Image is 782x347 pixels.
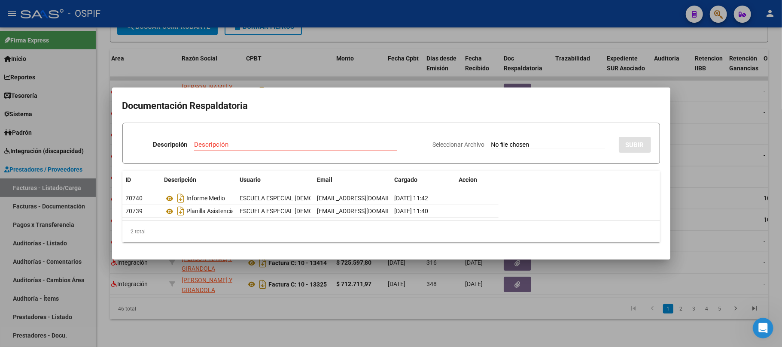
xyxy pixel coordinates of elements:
datatable-header-cell: Descripción [161,171,237,189]
span: 70739 [126,208,143,214]
datatable-header-cell: Email [314,171,391,189]
span: Descripción [164,176,197,183]
span: [EMAIL_ADDRESS][DOMAIN_NAME] [317,208,413,214]
button: SUBIR [619,137,651,153]
span: ESCUELA ESPECIAL [DEMOGRAPHIC_DATA] [240,208,358,214]
span: SUBIR [626,141,644,149]
span: Cargado [395,176,418,183]
span: [DATE] 11:40 [395,208,429,214]
span: Accion [459,176,478,183]
span: Email [317,176,333,183]
span: Seleccionar Archivo [433,141,485,148]
p: Descripción [153,140,187,150]
span: [EMAIL_ADDRESS][DOMAIN_NAME] [317,195,413,202]
datatable-header-cell: Accion [456,171,499,189]
div: Informe Medio [164,191,233,205]
i: Descargar documento [176,204,187,218]
iframe: Intercom live chat [753,318,773,338]
h2: Documentación Respaldatoria [122,98,660,114]
i: Descargar documento [176,191,187,205]
div: Planilla Asistencia [164,204,233,218]
span: 70740 [126,195,143,202]
span: Usuario [240,176,261,183]
span: [DATE] 11:42 [395,195,429,202]
datatable-header-cell: ID [122,171,161,189]
span: ID [126,176,131,183]
span: ESCUELA ESPECIAL [DEMOGRAPHIC_DATA] [240,195,358,202]
datatable-header-cell: Cargado [391,171,456,189]
datatable-header-cell: Usuario [237,171,314,189]
div: 2 total [122,221,660,242]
